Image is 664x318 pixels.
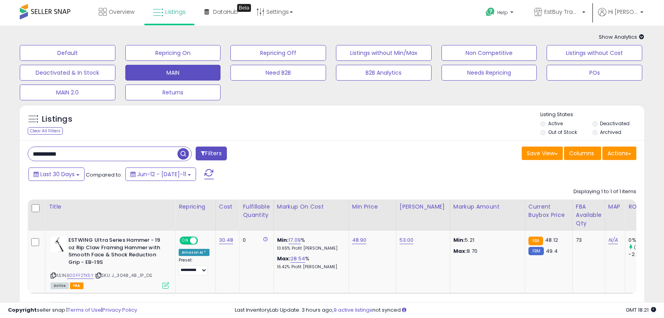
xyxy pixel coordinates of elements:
button: Listings without Min/Max [336,45,432,61]
label: Out of Stock [548,129,577,135]
b: ESTWING Ultra Series Hammer - 19 oz Rip Claw Framing Hammer with Smooth Face & Shock Reduction Gr... [68,237,164,268]
b: Min: [277,236,289,244]
div: Current Buybox Price [528,203,569,219]
a: 9 active listings [334,306,372,314]
small: FBM [528,247,544,255]
span: | SKU: J_3048_48_1P_DS [95,272,153,278]
span: 48.12 [545,236,558,244]
button: Actions [602,147,636,160]
strong: Copyright [8,306,37,314]
span: 49.4 [546,247,558,255]
div: Displaying 1 to 1 of 1 items [573,188,636,196]
span: Help [497,9,508,16]
div: seller snap | | [8,307,137,314]
div: % [277,255,343,270]
span: Hi [PERSON_NAME] [608,8,638,16]
button: MAIN 2.0 [20,85,115,100]
button: Save View [522,147,563,160]
div: Repricing [179,203,212,211]
div: -2.49% [628,251,660,258]
img: 312wfXHJmNL._SL40_.jpg [51,237,66,252]
a: 53.00 [400,236,414,244]
strong: Min: [453,236,465,244]
div: Amazon AI * [179,249,209,256]
div: 0% [628,237,660,244]
div: FBA Available Qty [576,203,602,228]
div: ROI [628,203,657,211]
span: All listings currently available for purchase on Amazon [51,282,69,289]
span: FBA [70,282,83,289]
span: DataHub [213,8,238,16]
button: MAIN [125,65,221,81]
a: 30.48 [219,236,234,244]
div: Min Price [352,203,393,211]
a: Privacy Policy [102,306,137,314]
b: Max: [277,255,291,262]
div: 0 [243,237,267,244]
div: Tooltip anchor [237,4,251,12]
p: 10.65% Profit [PERSON_NAME] [277,246,343,251]
button: Columns [564,147,601,160]
div: MAP [608,203,622,211]
button: Non Competitive [441,45,537,61]
div: % [277,237,343,251]
div: Cost [219,203,236,211]
button: Need B2B [230,65,326,81]
p: 16.42% Profit [PERSON_NAME] [277,264,343,270]
button: B2B Analytics [336,65,432,81]
span: Overview [109,8,134,16]
button: Needs Repricing [441,65,537,81]
button: Default [20,45,115,61]
button: Jun-12 - [DATE]-11 [125,167,196,181]
a: B00FF2TK5Y [67,272,94,279]
button: Repricing Off [230,45,326,61]
div: Markup on Cost [277,203,345,211]
a: 17.09 [289,236,301,244]
a: N/A [608,236,618,244]
div: Last InventoryLab Update: 3 hours ago, not synced. [235,307,656,314]
h5: Listings [42,114,72,125]
i: Get Help [485,7,495,17]
a: Terms of Use [68,306,101,314]
button: Repricing On [125,45,221,61]
label: Deactivated [600,120,630,127]
div: Clear All Filters [28,127,63,135]
span: Listings [165,8,186,16]
span: EstBuy Trading [544,8,580,16]
div: Preset: [179,258,209,275]
span: Jun-12 - [DATE]-11 [137,170,186,178]
span: Compared to: [86,171,122,179]
span: ON [180,237,190,244]
a: Hi [PERSON_NAME] [598,8,643,26]
a: Help [479,1,521,26]
span: Last 30 Days [40,170,75,178]
span: Show Analytics [599,33,644,41]
button: Filters [196,147,226,160]
p: Listing States: [540,111,644,119]
p: 5.21 [453,237,519,244]
small: (100%) [634,244,650,250]
button: POs [547,65,642,81]
button: Returns [125,85,221,100]
button: Last 30 Days [28,167,85,181]
button: Deactivated & In Stock [20,65,115,81]
label: Archived [600,129,621,135]
div: ASIN: [51,237,169,288]
p: 8.70 [453,248,519,255]
small: FBA [528,237,543,245]
a: 28.54 [290,255,305,263]
div: [PERSON_NAME] [400,203,447,211]
div: 73 [576,237,599,244]
span: 2025-08-11 18:21 GMT [626,306,656,314]
span: OFF [197,237,209,244]
button: Listings without Cost [547,45,642,61]
span: Columns [569,149,594,157]
div: Markup Amount [453,203,522,211]
strong: Max: [453,247,467,255]
a: 48.90 [352,236,367,244]
div: Title [49,203,172,211]
th: The percentage added to the cost of goods (COGS) that forms the calculator for Min & Max prices. [274,199,349,231]
label: Active [548,120,563,127]
div: Fulfillable Quantity [243,203,270,219]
